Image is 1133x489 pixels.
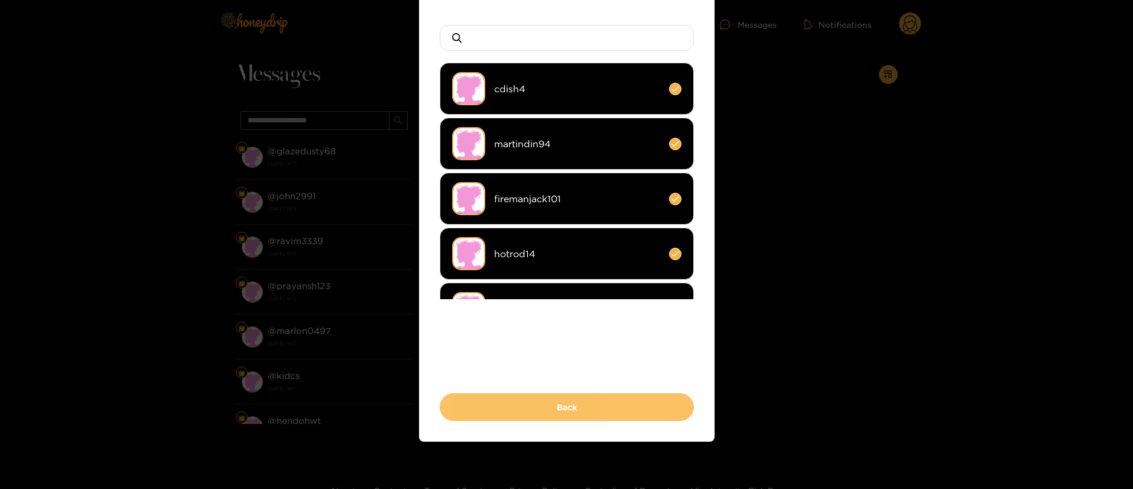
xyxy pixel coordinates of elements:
[452,72,485,105] img: no-avatar.png
[452,182,485,215] img: no-avatar.png
[494,247,660,261] span: hotrod14
[494,82,660,96] span: cdish4
[452,292,485,325] img: no-avatar.png
[494,137,660,151] span: martindin94
[494,192,660,206] span: firemanjack101
[440,393,694,421] button: Back
[452,127,485,160] img: no-avatar.png
[452,237,485,270] img: no-avatar.png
